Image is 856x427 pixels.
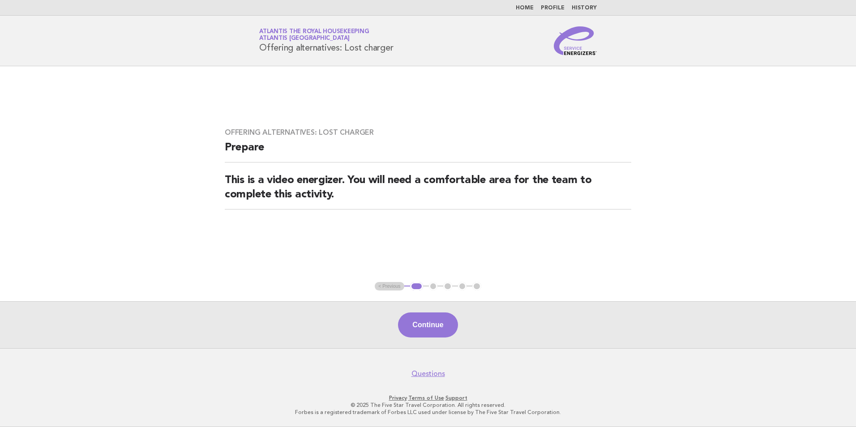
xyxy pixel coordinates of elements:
a: Questions [411,369,445,378]
a: Profile [541,5,565,11]
h2: Prepare [225,141,631,162]
button: Continue [398,312,458,337]
h1: Offering alternatives: Lost charger [259,29,393,52]
h2: This is a video energizer. You will need a comfortable area for the team to complete this activity. [225,173,631,209]
p: © 2025 The Five Star Travel Corporation. All rights reserved. [154,401,702,409]
span: Atlantis [GEOGRAPHIC_DATA] [259,36,350,42]
a: Privacy [389,395,407,401]
button: 1 [410,282,423,291]
p: Forbes is a registered trademark of Forbes LLC used under license by The Five Star Travel Corpora... [154,409,702,416]
h3: Offering alternatives: Lost charger [225,128,631,137]
a: Home [516,5,534,11]
a: Support [445,395,467,401]
a: Atlantis the Royal HousekeepingAtlantis [GEOGRAPHIC_DATA] [259,29,369,41]
a: History [572,5,597,11]
p: · · [154,394,702,401]
img: Service Energizers [554,26,597,55]
a: Terms of Use [408,395,444,401]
